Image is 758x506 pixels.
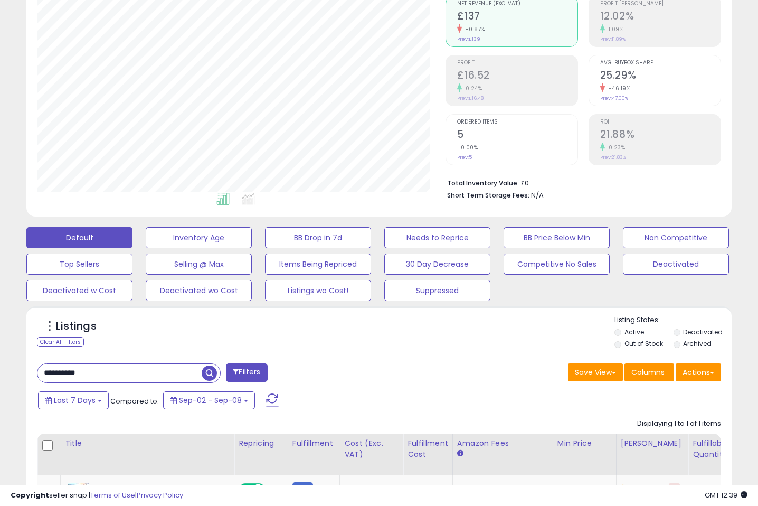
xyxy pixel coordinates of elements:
[110,396,159,406] span: Compared to:
[600,10,721,24] h2: 12.02%
[163,391,255,409] button: Sep-02 - Sep-08
[600,36,626,42] small: Prev: 11.89%
[623,254,729,275] button: Deactivated
[457,128,577,143] h2: 5
[600,119,721,125] span: ROI
[226,363,267,382] button: Filters
[457,154,472,161] small: Prev: 5
[11,491,183,501] div: seller snap | |
[239,438,283,449] div: Repricing
[600,95,628,101] small: Prev: 47.00%
[457,60,577,66] span: Profit
[447,191,529,200] b: Short Term Storage Fees:
[457,95,484,101] small: Prev: £16.48
[600,69,721,83] h2: 25.29%
[457,119,577,125] span: Ordered Items
[56,319,97,334] h5: Listings
[614,315,732,325] p: Listing States:
[26,280,132,301] button: Deactivated w Cost
[683,339,712,348] label: Archived
[408,438,448,460] div: Fulfillment Cost
[600,60,721,66] span: Avg. Buybox Share
[137,490,183,500] a: Privacy Policy
[457,438,548,449] div: Amazon Fees
[26,227,132,248] button: Default
[292,438,335,449] div: Fulfillment
[26,254,132,275] button: Top Sellers
[65,438,230,449] div: Title
[557,438,612,449] div: Min Price
[384,227,490,248] button: Needs to Reprice
[447,179,519,188] b: Total Inventory Value:
[265,280,371,301] button: Listings wo Cost!
[146,254,252,275] button: Selling @ Max
[605,144,626,152] small: 0.23%
[676,363,721,381] button: Actions
[531,190,544,200] span: N/A
[38,391,109,409] button: Last 7 Days
[457,10,577,24] h2: £137
[600,1,721,7] span: Profit [PERSON_NAME]
[344,438,399,460] div: Cost (Exc. VAT)
[37,337,84,347] div: Clear All Filters
[504,254,610,275] button: Competitive No Sales
[265,254,371,275] button: Items Being Repriced
[693,438,729,460] div: Fulfillable Quantity
[637,419,721,429] div: Displaying 1 to 1 of 1 items
[624,327,644,336] label: Active
[624,339,663,348] label: Out of Stock
[621,438,684,449] div: [PERSON_NAME]
[462,85,482,92] small: 0.24%
[600,128,721,143] h2: 21.88%
[54,395,96,406] span: Last 7 Days
[265,227,371,248] button: BB Drop in 7d
[462,25,485,33] small: -0.87%
[457,449,463,458] small: Amazon Fees.
[457,144,478,152] small: 0.00%
[624,363,674,381] button: Columns
[11,490,49,500] strong: Copyright
[179,395,242,406] span: Sep-02 - Sep-08
[146,280,252,301] button: Deactivated wo Cost
[447,176,714,189] li: £0
[457,69,577,83] h2: £16.52
[683,327,723,336] label: Deactivated
[504,227,610,248] button: BB Price Below Min
[384,280,490,301] button: Suppressed
[605,25,624,33] small: 1.09%
[600,154,626,161] small: Prev: 21.83%
[623,227,729,248] button: Non Competitive
[457,36,480,42] small: Prev: £139
[90,490,135,500] a: Terms of Use
[705,490,747,500] span: 2025-09-16 12:39 GMT
[568,363,623,381] button: Save View
[146,227,252,248] button: Inventory Age
[631,367,665,378] span: Columns
[457,1,577,7] span: Net Revenue (Exc. VAT)
[605,85,631,92] small: -46.19%
[384,254,490,275] button: 30 Day Decrease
